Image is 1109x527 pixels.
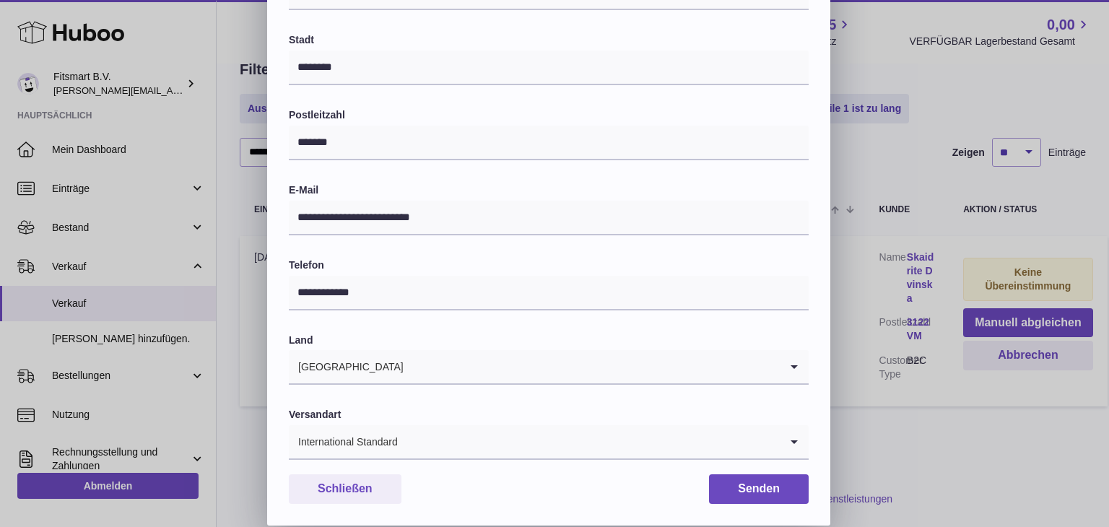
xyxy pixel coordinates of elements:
[289,408,809,422] label: Versandart
[289,334,809,347] label: Land
[289,350,404,383] span: [GEOGRAPHIC_DATA]
[289,425,809,460] div: Search for option
[404,350,780,383] input: Search for option
[289,350,809,385] div: Search for option
[709,474,809,504] button: Senden
[289,33,809,47] label: Stadt
[399,425,780,458] input: Search for option
[289,108,809,122] label: Postleitzahl
[289,183,809,197] label: E-Mail
[289,425,399,458] span: International Standard
[289,474,401,504] button: Schließen
[289,258,809,272] label: Telefon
